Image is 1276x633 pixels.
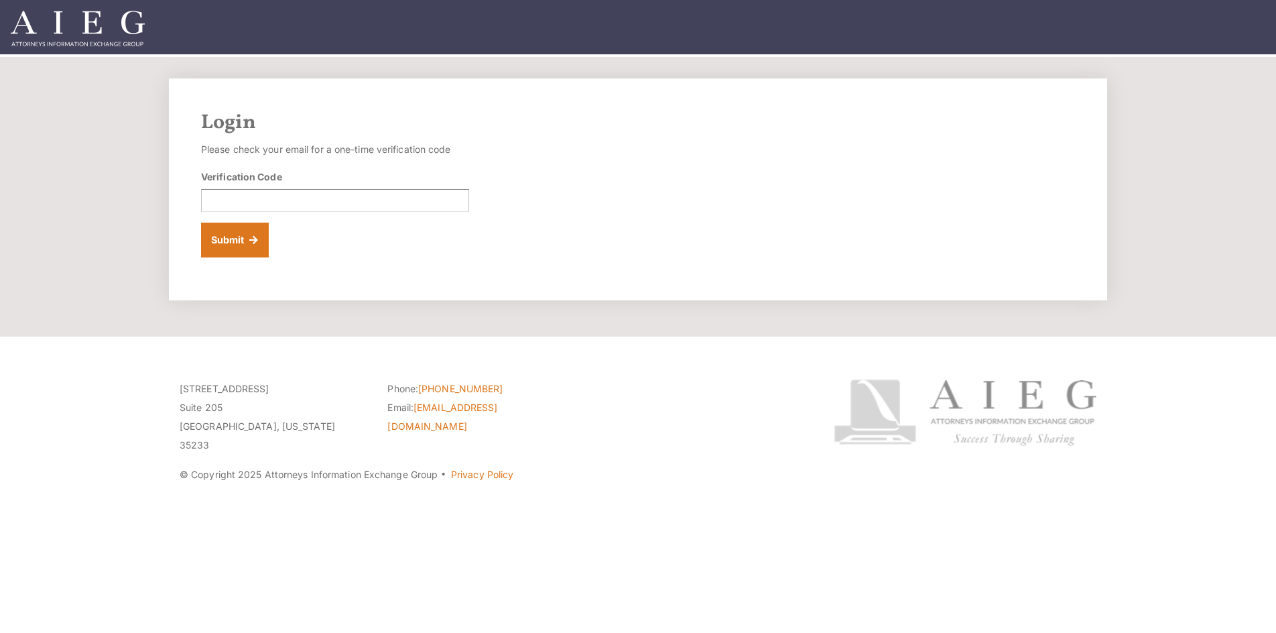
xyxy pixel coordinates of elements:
button: Submit [201,223,269,257]
img: Attorneys Information Exchange Group [11,11,145,46]
a: Privacy Policy [451,469,513,480]
p: Please check your email for a one-time verification code [201,140,469,159]
h2: Login [201,111,1075,135]
span: · [440,474,446,481]
li: Phone: [387,380,575,398]
label: Verification Code [201,170,282,184]
a: [EMAIL_ADDRESS][DOMAIN_NAME] [387,402,497,432]
a: [PHONE_NUMBER] [418,383,503,394]
img: Attorneys Information Exchange Group logo [834,380,1096,446]
p: © Copyright 2025 Attorneys Information Exchange Group [180,465,783,484]
p: [STREET_ADDRESS] Suite 205 [GEOGRAPHIC_DATA], [US_STATE] 35233 [180,380,367,455]
li: Email: [387,398,575,436]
